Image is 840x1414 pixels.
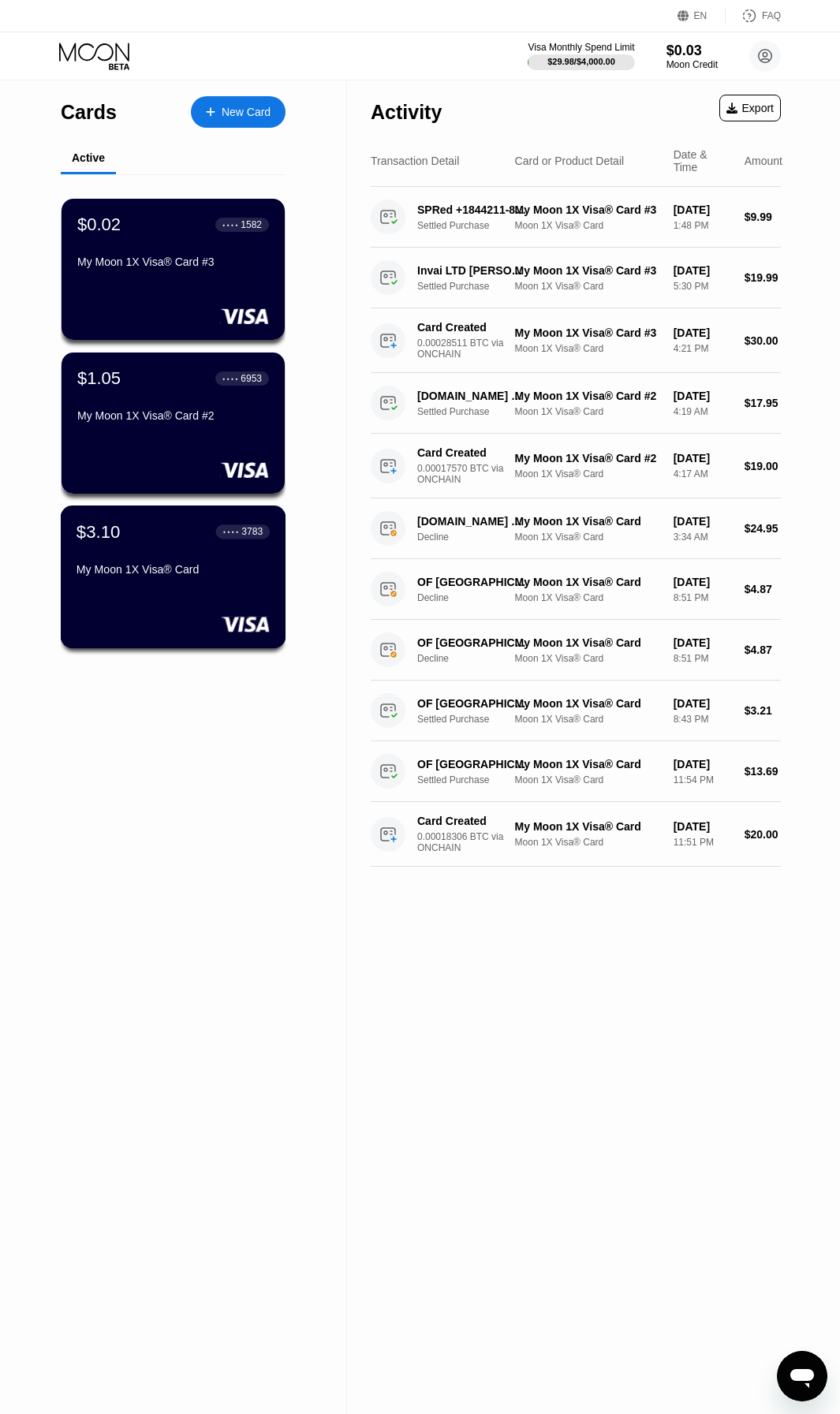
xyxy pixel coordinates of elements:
[745,704,781,717] div: $3.21
[745,211,781,223] div: $9.99
[694,10,707,21] div: EN
[417,264,527,277] div: Invai LTD [PERSON_NAME]
[515,532,661,543] div: Moon 1X Visa® Card
[77,563,270,576] div: My Moon 1X Visa® Card
[417,220,536,231] div: Settled Purchase
[62,199,285,340] div: $0.02● ● ● ●1582My Moon 1X Visa® Card #3
[241,373,262,384] div: 6953
[674,264,732,277] div: [DATE]
[674,148,732,173] div: Date & Time
[371,187,781,248] div: SPRed +1844211-8832CZSettled PurchaseMy Moon 1X Visa® Card #3Moon 1X Visa® Card[DATE]1:48 PM$9.99
[678,8,726,24] div: EN
[77,409,269,422] div: My Moon 1X Visa® Card #2
[674,406,732,417] div: 4:19 AM
[515,452,661,464] div: My Moon 1X Visa® Card #2
[371,373,781,434] div: [DOMAIN_NAME] 8664504000 USSettled PurchaseMy Moon 1X Visa® Card #2Moon 1X Visa® Card[DATE]4:19 A...
[417,576,527,588] div: OF [GEOGRAPHIC_DATA] [GEOGRAPHIC_DATA]
[745,334,781,347] div: $30.00
[515,714,661,725] div: Moon 1X Visa® Card
[674,326,732,339] div: [DATE]
[371,498,781,559] div: [DOMAIN_NAME] 8664504000 USDeclineMy Moon 1X Visa® CardMoon 1X Visa® Card[DATE]3:34 AM$24.95
[515,774,661,785] div: Moon 1X Visa® Card
[417,714,536,725] div: Settled Purchase
[674,714,732,725] div: 8:43 PM
[528,42,634,53] div: Visa Monthly Spend Limit
[674,758,732,770] div: [DATE]
[77,521,121,542] div: $3.10
[674,343,732,354] div: 4:21 PM
[674,774,732,785] div: 11:54 PM
[222,222,238,227] div: ● ● ● ●
[371,434,781,498] div: Card Created0.00017570 BTC via ONCHAINMy Moon 1X Visa® Card #2Moon 1X Visa® Card[DATE]4:17 AM$19.00
[371,308,781,373] div: Card Created0.00028511 BTC via ONCHAINMy Moon 1X Visa® Card #3Moon 1X Visa® Card[DATE]4:21 PM$30.00
[726,8,781,24] div: FAQ
[745,765,781,778] div: $13.69
[371,681,781,741] div: OF [GEOGRAPHIC_DATA] [GEOGRAPHIC_DATA]Settled PurchaseMy Moon 1X Visa® CardMoon 1X Visa® Card[DAT...
[719,95,781,121] div: Export
[417,592,536,603] div: Decline
[674,697,732,710] div: [DATE]
[515,343,661,354] div: Moon 1X Visa® Card
[666,59,718,70] div: Moon Credit
[371,101,442,124] div: Activity
[674,837,732,848] div: 11:51 PM
[417,463,536,485] div: 0.00017570 BTC via ONCHAIN
[417,321,527,334] div: Card Created
[417,390,527,402] div: [DOMAIN_NAME] 8664504000 US
[674,220,732,231] div: 1:48 PM
[417,831,536,853] div: 0.00018306 BTC via ONCHAIN
[371,559,781,620] div: OF [GEOGRAPHIC_DATA] [GEOGRAPHIC_DATA]DeclineMy Moon 1X Visa® CardMoon 1X Visa® Card[DATE]8:51 PM...
[77,215,121,235] div: $0.02
[515,592,661,603] div: Moon 1X Visa® Card
[515,576,661,588] div: My Moon 1X Visa® Card
[666,43,718,59] div: $0.03
[547,57,615,66] div: $29.98 / $4,000.00
[72,151,105,164] div: Active
[371,741,781,802] div: OF [GEOGRAPHIC_DATA] [GEOGRAPHIC_DATA]Settled PurchaseMy Moon 1X Visa® CardMoon 1X Visa® Card[DAT...
[674,468,732,479] div: 4:17 AM
[745,583,781,595] div: $4.87
[417,281,536,292] div: Settled Purchase
[515,390,661,402] div: My Moon 1X Visa® Card #2
[666,43,718,70] div: $0.03Moon Credit
[222,106,271,119] div: New Card
[417,697,527,710] div: OF [GEOGRAPHIC_DATA] [GEOGRAPHIC_DATA]
[745,828,781,841] div: $20.00
[417,636,527,649] div: OF [GEOGRAPHIC_DATA] [GEOGRAPHIC_DATA]
[515,837,661,848] div: Moon 1X Visa® Card
[777,1351,827,1401] iframe: Button to launch messaging window
[191,96,286,128] div: New Card
[241,219,262,230] div: 1582
[745,155,782,167] div: Amount
[417,774,536,785] div: Settled Purchase
[515,653,661,664] div: Moon 1X Visa® Card
[515,515,661,528] div: My Moon 1X Visa® Card
[515,468,661,479] div: Moon 1X Visa® Card
[762,10,781,21] div: FAQ
[371,802,781,867] div: Card Created0.00018306 BTC via ONCHAINMy Moon 1X Visa® CardMoon 1X Visa® Card[DATE]11:51 PM$20.00
[528,42,634,70] div: Visa Monthly Spend Limit$29.98/$4,000.00
[417,406,536,417] div: Settled Purchase
[417,532,536,543] div: Decline
[222,376,238,381] div: ● ● ● ●
[745,397,781,409] div: $17.95
[515,820,661,833] div: My Moon 1X Visa® Card
[515,697,661,710] div: My Moon 1X Visa® Card
[674,592,732,603] div: 8:51 PM
[61,101,117,124] div: Cards
[674,653,732,664] div: 8:51 PM
[417,446,527,459] div: Card Created
[515,264,661,277] div: My Moon 1X Visa® Card #3
[726,102,774,114] div: Export
[745,522,781,535] div: $24.95
[674,820,732,833] div: [DATE]
[745,460,781,472] div: $19.00
[674,281,732,292] div: 5:30 PM
[515,758,661,770] div: My Moon 1X Visa® Card
[674,203,732,216] div: [DATE]
[417,203,527,216] div: SPRed +1844211-8832CZ
[674,452,732,464] div: [DATE]
[62,353,285,494] div: $1.05● ● ● ●6953My Moon 1X Visa® Card #2
[515,220,661,231] div: Moon 1X Visa® Card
